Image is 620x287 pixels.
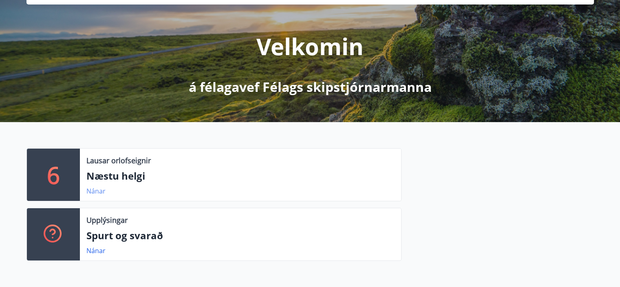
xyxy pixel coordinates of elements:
[47,159,60,190] p: 6
[86,229,395,243] p: Spurt og svarað
[256,31,364,62] p: Velkomin
[86,169,395,183] p: Næstu helgi
[86,215,128,225] p: Upplýsingar
[86,246,106,255] a: Nánar
[86,187,106,196] a: Nánar
[86,155,151,166] p: Lausar orlofseignir
[189,78,432,96] p: á félagavef Félags skipstjórnarmanna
